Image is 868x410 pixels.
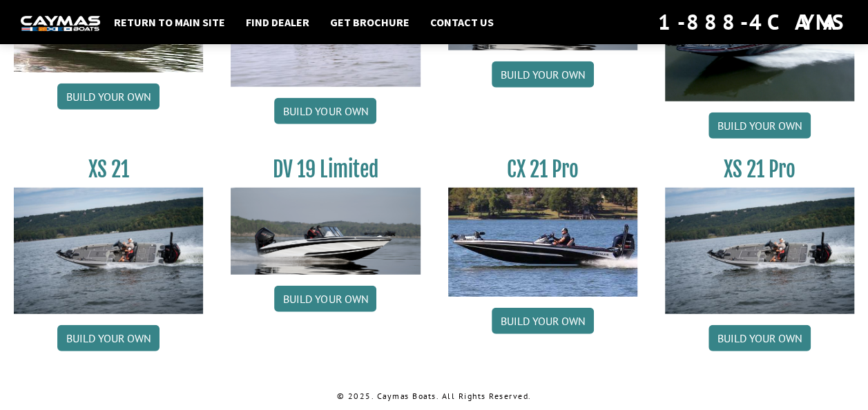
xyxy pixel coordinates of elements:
a: Build your own [708,325,811,351]
p: © 2025. Caymas Boats. All Rights Reserved. [14,390,854,402]
h3: DV 19 Limited [231,157,420,182]
img: XS_21_thumbnail.jpg [14,188,203,314]
a: Get Brochure [323,13,416,31]
img: CX-21Pro_thumbnail.jpg [448,188,637,297]
a: Return to main site [107,13,232,31]
h3: CX 21 Pro [448,157,637,182]
a: Build your own [708,113,811,139]
img: dv-19-ban_from_website_for_caymas_connect.png [231,188,420,275]
img: white-logo-c9c8dbefe5ff5ceceb0f0178aa75bf4bb51f6bca0971e226c86eb53dfe498488.png [21,16,100,30]
a: Build your own [492,308,594,334]
a: Build your own [492,61,594,88]
a: Find Dealer [239,13,316,31]
h3: XS 21 Pro [665,157,854,182]
a: Build your own [57,325,160,351]
a: Build your own [274,286,376,312]
a: Contact Us [423,13,501,31]
h3: XS 21 [14,157,203,182]
div: 1-888-4CAYMAS [658,7,847,37]
a: Build your own [57,84,160,110]
img: XS_21_thumbnail.jpg [665,188,854,314]
a: Build your own [274,98,376,124]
